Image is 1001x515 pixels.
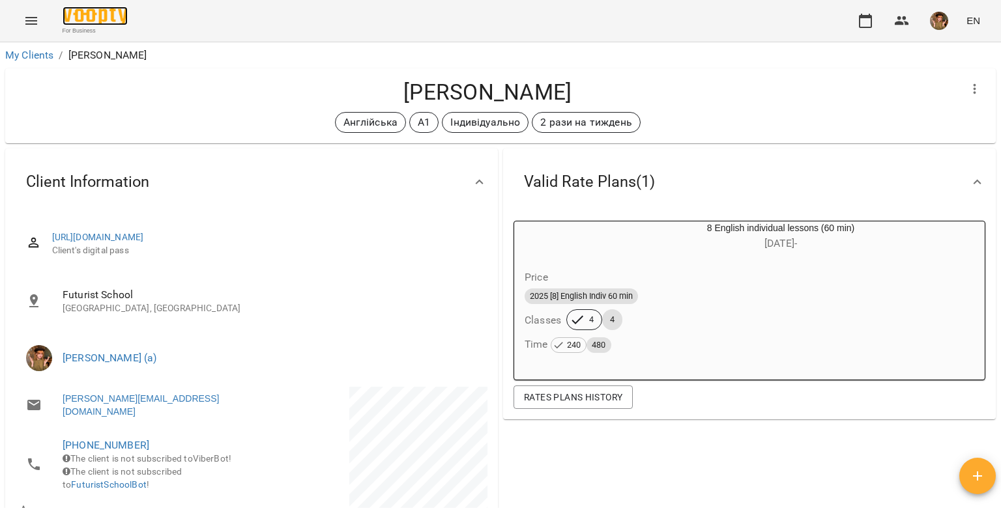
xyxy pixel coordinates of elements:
[16,79,959,105] h4: [PERSON_NAME]
[59,48,63,63] li: /
[532,112,641,133] div: 2 рази на тиждень
[525,335,611,354] h6: Time
[514,385,633,409] button: Rates Plans History
[63,27,128,35] span: For Business
[577,221,985,253] div: 8 English individual lessons (60 min)
[63,439,149,451] a: [PHONE_NUMBER]
[562,338,586,352] span: 240
[71,479,147,490] a: FuturistSchoolBot
[503,148,996,216] div: Valid Rate Plans(1)
[442,112,529,133] div: Індивідуально
[514,221,577,253] div: 8 English individual lessons (60 min)
[930,12,948,30] img: 166010c4e833d35833869840c76da126.jpeg
[63,453,231,464] span: The client is not subscribed to ViberBot!
[525,268,548,286] h6: Price
[540,115,632,130] p: 2 рази на тиждень
[335,112,406,133] div: Англійська
[26,345,52,371] img: Горошинська Олександра (а)
[587,338,611,352] span: 480
[602,314,622,326] span: 4
[343,115,398,130] p: Англійська
[966,14,980,27] span: EN
[5,49,53,61] a: My Clients
[525,311,561,329] h6: Classes
[68,48,147,63] p: [PERSON_NAME]
[5,148,498,216] div: Client Information
[514,221,985,369] button: 8 English individual lessons (60 min)[DATE]- Price2025 [8] English Indiv 60 minClasses44Time 240480
[764,237,797,249] span: [DATE] -
[63,302,477,315] p: [GEOGRAPHIC_DATA], [GEOGRAPHIC_DATA]
[961,8,985,33] button: EN
[450,115,520,130] p: Індивідуально
[524,389,622,405] span: Rates Plans History
[418,115,430,130] p: А1
[524,172,655,192] span: Valid Rate Plans ( 1 )
[52,232,144,242] a: [URL][DOMAIN_NAME]
[16,5,47,36] button: Menu
[409,112,439,133] div: А1
[63,392,239,418] a: [PERSON_NAME][EMAIL_ADDRESS][DOMAIN_NAME]
[26,172,149,192] span: Client Information
[63,466,182,490] span: The client is not subscribed to !
[525,290,638,302] span: 2025 [8] English Indiv 60 min
[52,244,477,257] span: Client's digital pass
[63,287,477,303] span: Futurist School
[63,7,128,25] img: Voopty Logo
[63,352,157,364] a: [PERSON_NAME] (а)
[581,314,602,326] span: 4
[5,48,996,63] nav: breadcrumb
